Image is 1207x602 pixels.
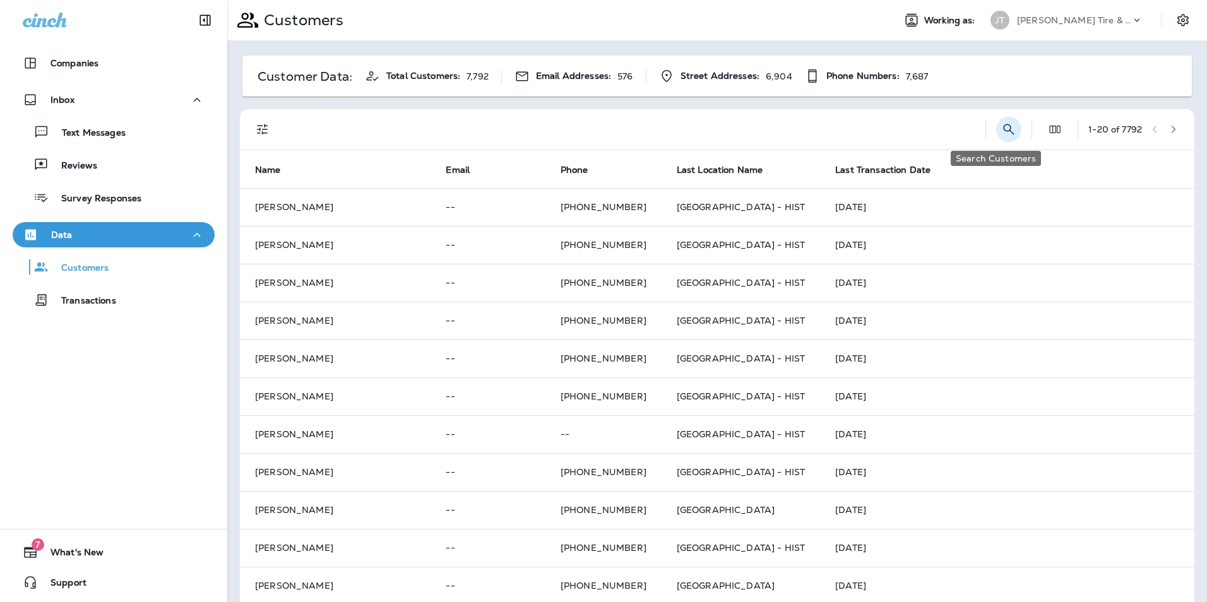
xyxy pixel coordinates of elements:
[49,193,141,205] p: Survey Responses
[820,415,1194,453] td: [DATE]
[677,239,805,251] span: [GEOGRAPHIC_DATA] - HIST
[446,391,530,401] p: --
[49,263,109,274] p: Customers
[446,353,530,363] p: --
[820,188,1194,226] td: [DATE]
[677,391,805,402] span: [GEOGRAPHIC_DATA] - HIST
[386,71,460,81] span: Total Customers:
[187,8,223,33] button: Collapse Sidebar
[1017,15,1131,25] p: [PERSON_NAME] Tire & Auto
[240,491,431,529] td: [PERSON_NAME]
[1172,9,1194,32] button: Settings
[13,254,215,280] button: Customers
[677,504,775,516] span: [GEOGRAPHIC_DATA]
[13,87,215,112] button: Inbox
[545,453,662,491] td: [PHONE_NUMBER]
[906,71,929,81] p: 7,687
[820,453,1194,491] td: [DATE]
[924,15,978,26] span: Working as:
[545,188,662,226] td: [PHONE_NUMBER]
[255,165,281,175] span: Name
[677,353,805,364] span: [GEOGRAPHIC_DATA] - HIST
[240,188,431,226] td: [PERSON_NAME]
[51,95,74,105] p: Inbox
[51,58,98,68] p: Companies
[820,226,1194,264] td: [DATE]
[820,339,1194,377] td: [DATE]
[446,581,530,591] p: --
[13,50,215,76] button: Companies
[677,277,805,288] span: [GEOGRAPHIC_DATA] - HIST
[446,543,530,553] p: --
[13,119,215,145] button: Text Messages
[446,164,486,175] span: Email
[951,151,1041,166] div: Search Customers
[1088,124,1142,134] div: 1 - 20 of 7792
[255,164,297,175] span: Name
[1042,117,1067,142] button: Edit Fields
[32,538,44,551] span: 7
[561,165,588,175] span: Phone
[617,71,633,81] p: 576
[446,240,530,250] p: --
[545,302,662,339] td: [PHONE_NUMBER]
[467,71,489,81] p: 7,792
[13,151,215,178] button: Reviews
[240,453,431,491] td: [PERSON_NAME]
[446,278,530,288] p: --
[13,222,215,247] button: Data
[677,542,805,553] span: [GEOGRAPHIC_DATA] - HIST
[545,339,662,377] td: [PHONE_NUMBER]
[259,11,343,30] p: Customers
[826,71,900,81] span: Phone Numbers:
[446,467,530,477] p: --
[49,295,116,307] p: Transactions
[996,117,1021,142] button: Search Customers
[13,570,215,595] button: Support
[545,226,662,264] td: [PHONE_NUMBER]
[240,377,431,415] td: [PERSON_NAME]
[820,302,1194,339] td: [DATE]
[446,165,470,175] span: Email
[766,71,792,81] p: 6,904
[13,184,215,211] button: Survey Responses
[677,466,805,478] span: [GEOGRAPHIC_DATA] - HIST
[240,226,431,264] td: [PERSON_NAME]
[536,71,611,81] span: Email Addresses:
[240,302,431,339] td: [PERSON_NAME]
[240,529,431,567] td: [PERSON_NAME]
[49,127,126,139] p: Text Messages
[677,201,805,213] span: [GEOGRAPHIC_DATA] - HIST
[677,315,805,326] span: [GEOGRAPHIC_DATA] - HIST
[38,577,86,593] span: Support
[250,117,275,142] button: Filters
[545,491,662,529] td: [PHONE_NUMBER]
[446,316,530,326] p: --
[677,428,805,440] span: [GEOGRAPHIC_DATA] - HIST
[820,529,1194,567] td: [DATE]
[13,286,215,313] button: Transactions
[561,429,646,439] p: --
[446,505,530,515] p: --
[240,264,431,302] td: [PERSON_NAME]
[545,264,662,302] td: [PHONE_NUMBER]
[835,165,931,175] span: Last Transaction Date
[49,160,97,172] p: Reviews
[561,164,605,175] span: Phone
[258,71,352,81] p: Customer Data:
[446,429,530,439] p: --
[13,540,215,565] button: 7What's New
[820,491,1194,529] td: [DATE]
[240,339,431,377] td: [PERSON_NAME]
[51,230,73,240] p: Data
[835,164,947,175] span: Last Transaction Date
[545,377,662,415] td: [PHONE_NUMBER]
[677,580,775,591] span: [GEOGRAPHIC_DATA]
[38,547,104,562] span: What's New
[240,415,431,453] td: [PERSON_NAME]
[820,377,1194,415] td: [DATE]
[677,165,763,175] span: Last Location Name
[681,71,759,81] span: Street Addresses:
[677,164,780,175] span: Last Location Name
[990,11,1009,30] div: JT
